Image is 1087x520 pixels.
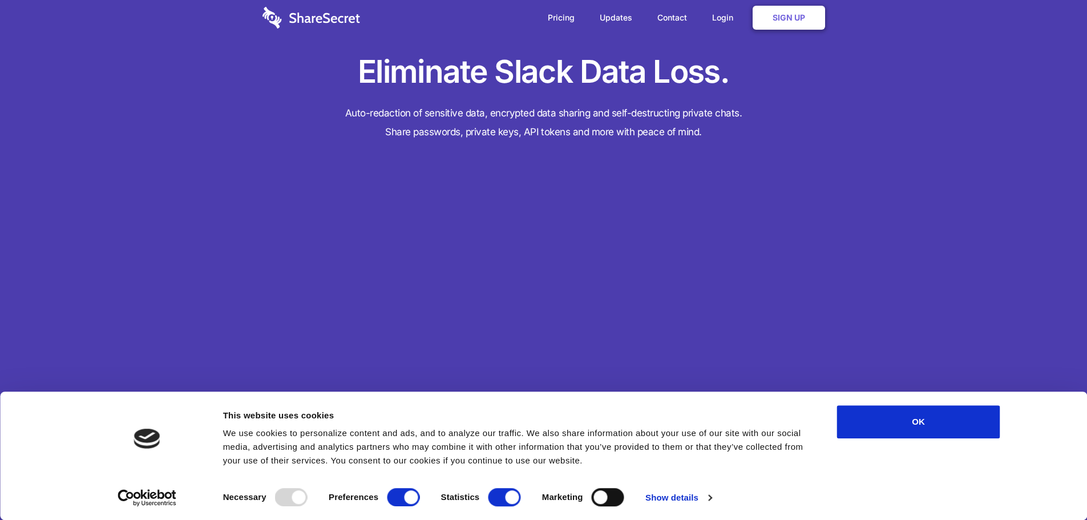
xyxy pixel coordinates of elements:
img: logo [134,429,160,449]
a: Show details [645,489,712,506]
a: Usercentrics Cookiebot - opens in a new window [97,489,197,506]
img: logo-wordmark-white-trans-d4663122ce5f474addd5e946df7df03e33cb6a1c49d2221995e7729f52c070b2.svg [262,7,360,29]
strong: Marketing [542,492,583,502]
h4: Auto-redaction of sensitive data, encrypted data sharing and self-destructing private chats. Shar... [262,104,825,142]
strong: Preferences [329,492,378,502]
div: We use cookies to personalize content and ads, and to analyze our traffic. We also share informat... [223,426,811,467]
div: This website uses cookies [223,409,811,422]
button: OK [837,405,1000,438]
strong: Necessary [223,492,266,502]
h1: Eliminate Slack Data Loss. [262,51,825,92]
strong: Statistics [441,492,480,502]
a: Sign Up [753,6,825,30]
